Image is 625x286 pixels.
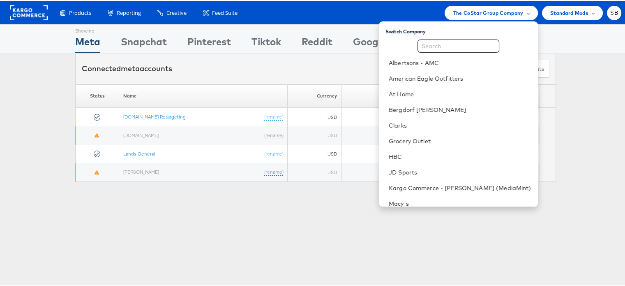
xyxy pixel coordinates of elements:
[123,112,186,119] a: [DOMAIN_NAME] Retargeting
[75,33,100,52] div: Meta
[389,198,531,207] a: Macy's
[75,23,100,33] div: Showing
[341,144,435,162] td: 361709263954924
[389,73,531,81] a: American Eagle Outfitters
[121,63,140,72] span: meta
[288,83,341,107] th: Currency
[121,33,167,52] div: Snapchat
[123,167,159,174] a: [PERSON_NAME]
[82,62,172,73] div: Connected accounts
[288,107,341,125] td: USD
[166,8,187,16] span: Creative
[341,125,435,144] td: 620101399253392
[341,107,435,125] td: 10154279280445977
[69,8,91,16] span: Products
[187,33,231,52] div: Pinterest
[385,23,538,34] div: Switch Company
[264,167,283,174] a: (rename)
[389,58,531,66] a: Albertsons - AMC
[341,83,435,107] th: ID
[550,7,588,16] span: Standard Mode
[288,125,341,144] td: USD
[453,7,523,16] span: The CoStar Group Company
[389,120,531,128] a: Clarks
[353,33,386,52] div: Google
[123,131,159,137] a: [DOMAIN_NAME]
[417,38,499,51] input: Search
[251,33,281,52] div: Tiktok
[341,162,435,180] td: 344502996785698
[123,149,155,156] a: Lands General
[389,151,531,160] a: HBC
[389,183,531,191] a: Kargo Commerce - [PERSON_NAME] (MediaMint)
[389,136,531,144] a: Grocery Outlet
[264,112,283,119] a: (rename)
[117,8,141,16] span: Reporting
[389,89,531,97] a: At Home
[389,105,531,113] a: Bergdorf [PERSON_NAME]
[610,9,618,14] span: SB
[302,33,332,52] div: Reddit
[264,149,283,156] a: (rename)
[76,83,119,107] th: Status
[264,131,283,138] a: (rename)
[119,83,288,107] th: Name
[288,162,341,180] td: USD
[389,167,531,175] a: JD Sports
[288,144,341,162] td: USD
[212,8,238,16] span: Feed Suite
